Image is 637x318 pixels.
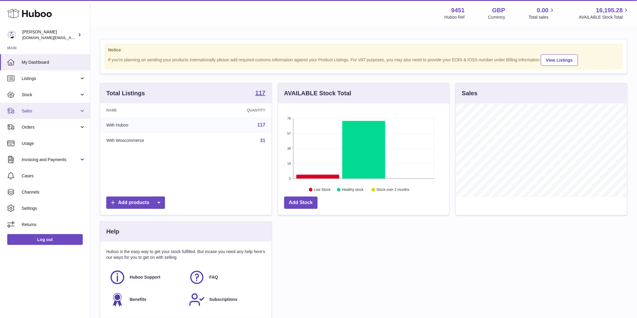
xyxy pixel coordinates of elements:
[207,103,272,117] th: Quantity
[22,189,85,195] span: Channels
[130,297,146,302] span: Benefits
[257,122,266,127] a: 117
[106,228,119,236] h3: Help
[22,108,79,114] span: Sales
[22,173,85,179] span: Cases
[287,147,291,150] text: 38
[541,54,578,66] a: View Listings
[108,47,619,53] strong: Notice
[451,6,465,14] strong: 9451
[22,222,85,228] span: Returns
[596,6,623,14] span: 16,195.28
[106,197,165,209] a: Add products
[445,14,465,20] div: Huboo Ref
[109,269,183,286] a: Huboo Support
[22,60,85,65] span: My Dashboard
[106,89,145,97] h3: Total Listings
[22,157,79,163] span: Invoicing and Payments
[22,29,76,41] div: [PERSON_NAME]
[22,141,85,146] span: Usage
[314,188,331,192] text: Low Stock
[22,92,79,98] span: Stock
[287,162,291,165] text: 19
[284,197,318,209] a: Add Stock
[108,54,619,66] div: If you're planning on sending your products internationally please add required customs informati...
[488,14,505,20] div: Currency
[462,89,477,97] h3: Sales
[579,6,630,20] a: 16,195.28 AVAILABLE Stock Total
[255,90,265,96] strong: 117
[287,132,291,135] text: 57
[579,14,630,20] span: AVAILABLE Stock Total
[7,234,83,245] a: Log out
[7,30,16,39] img: amir.ch@gmail.com
[22,124,79,130] span: Orders
[289,177,291,180] text: 0
[260,138,266,143] a: 31
[255,90,265,97] a: 117
[109,292,183,308] a: Benefits
[189,269,262,286] a: FAQ
[100,103,207,117] th: Name
[537,6,549,14] span: 0.00
[100,117,207,133] td: With Huboo
[529,6,555,20] a: 0.00 Total sales
[22,206,85,211] span: Settings
[106,249,266,260] p: Huboo is the easy way to get your stock fulfilled. But incase you need any help here's our ways f...
[22,76,79,81] span: Listings
[189,292,262,308] a: Subscriptions
[284,89,351,97] h3: AVAILABLE Stock Total
[377,188,409,192] text: Stock over 2 months
[287,117,291,120] text: 76
[342,188,364,192] text: Healthy stock
[209,274,218,280] span: FAQ
[100,133,207,148] td: With Woocommerce
[529,14,555,20] span: Total sales
[209,297,237,302] span: Subscriptions
[22,35,120,40] span: [DOMAIN_NAME][EMAIL_ADDRESS][DOMAIN_NAME]
[492,6,505,14] strong: GBP
[130,274,160,280] span: Huboo Support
